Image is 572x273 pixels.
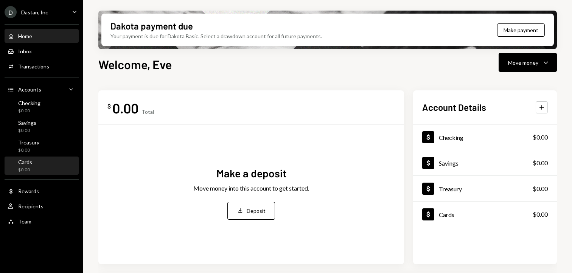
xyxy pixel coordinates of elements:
div: Total [141,109,154,115]
div: Savings [18,119,36,126]
div: Deposit [247,207,266,215]
div: Cards [439,211,454,218]
div: Move money [508,59,538,67]
div: $0.00 [533,184,548,193]
div: $0.00 [18,127,36,134]
a: Rewards [5,184,79,198]
div: Recipients [18,203,44,209]
div: $0.00 [533,210,548,219]
a: Home [5,29,79,43]
a: Treasury$0.00 [413,176,557,201]
a: Transactions [5,59,79,73]
div: Your payment is due for Dakota Basic. Select a drawdown account for all future payments. [110,32,322,40]
div: $0.00 [18,147,39,154]
div: $ [107,102,111,110]
h2: Account Details [422,101,486,113]
a: Inbox [5,44,79,58]
a: Cards$0.00 [5,157,79,175]
div: Dakota payment due [110,20,193,32]
a: Cards$0.00 [413,202,557,227]
a: Treasury$0.00 [5,137,79,155]
div: $0.00 [18,108,40,114]
a: Checking$0.00 [5,98,79,116]
button: Move money [499,53,557,72]
div: Checking [439,134,463,141]
a: Recipients [5,199,79,213]
div: Treasury [18,139,39,146]
div: Move money into this account to get started. [193,184,309,193]
a: Savings$0.00 [5,117,79,135]
div: Dastan, Inc [21,9,48,16]
div: Inbox [18,48,32,54]
div: Treasury [439,185,462,192]
button: Deposit [227,202,275,220]
a: Accounts [5,82,79,96]
div: Transactions [18,63,49,70]
h1: Welcome, Eve [98,57,172,72]
div: Team [18,218,31,225]
div: Rewards [18,188,39,194]
a: Checking$0.00 [413,124,557,150]
div: Checking [18,100,40,106]
div: $0.00 [18,167,32,173]
div: $0.00 [533,158,548,168]
a: Team [5,214,79,228]
div: 0.00 [112,99,138,116]
div: Cards [18,159,32,165]
div: D [5,6,17,18]
button: Make payment [497,23,545,37]
a: Savings$0.00 [413,150,557,175]
div: Home [18,33,32,39]
div: $0.00 [533,133,548,142]
div: Savings [439,160,459,167]
div: Make a deposit [216,166,286,181]
div: Accounts [18,86,41,93]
